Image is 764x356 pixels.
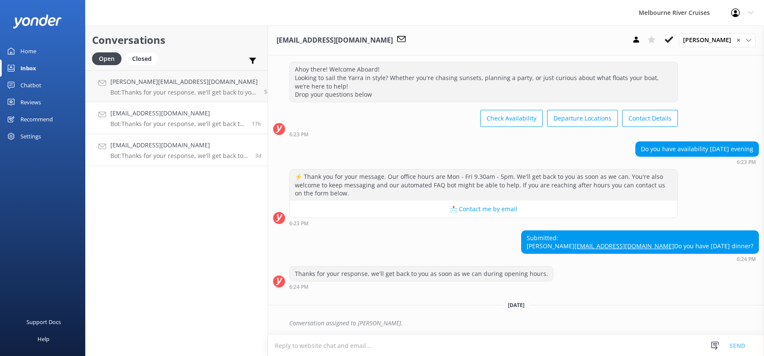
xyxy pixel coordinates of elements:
[110,77,258,86] h4: [PERSON_NAME][EMAIL_ADDRESS][DOMAIN_NAME]
[289,284,308,290] strong: 6:24 PM
[737,257,756,262] strong: 6:24 PM
[20,43,36,60] div: Home
[480,110,543,127] button: Check Availability
[26,313,61,330] div: Support Docs
[547,110,618,127] button: Departure Locations
[289,131,678,137] div: Sep 15 2025 06:23pm (UTC +10:00) Australia/Sydney
[20,128,41,145] div: Settings
[290,267,553,281] div: Thanks for your response, we'll get back to you as soon as we can during opening hours.
[277,35,393,46] h3: [EMAIL_ADDRESS][DOMAIN_NAME]
[110,89,258,96] p: Bot: Thanks for your response, we'll get back to you as soon as we can during opening hours.
[86,134,268,166] a: [EMAIL_ADDRESS][DOMAIN_NAME]Bot:Thanks for your response, we'll get back to you as soon as we can...
[683,35,736,45] span: [PERSON_NAME]
[110,152,249,160] p: Bot: Thanks for your response, we'll get back to you as soon as we can during opening hours.
[13,14,62,29] img: yonder-white-logo.png
[20,111,53,128] div: Recommend
[92,32,261,48] h2: Conversations
[290,201,678,218] button: 📩 Contact me by email
[289,132,308,137] strong: 6:23 PM
[37,330,49,347] div: Help
[110,109,245,118] h4: [EMAIL_ADDRESS][DOMAIN_NAME]
[110,141,249,150] h4: [EMAIL_ADDRESS][DOMAIN_NAME]
[522,231,758,253] div: Submitted: [PERSON_NAME] Do you have [DATE] dinner?
[86,102,268,134] a: [EMAIL_ADDRESS][DOMAIN_NAME]Bot:Thanks for your response, we'll get back to you as soon as we can...
[92,52,121,65] div: Open
[264,88,275,95] span: Sep 16 2025 11:10am (UTC +10:00) Australia/Sydney
[289,284,554,290] div: Sep 15 2025 06:24pm (UTC +10:00) Australia/Sydney
[20,94,41,111] div: Reviews
[273,316,759,330] div: 2025-09-16T01:11:08.469
[126,52,158,65] div: Closed
[255,152,261,159] span: Sep 12 2025 05:14pm (UTC +10:00) Australia/Sydney
[20,77,41,94] div: Chatbot
[736,36,741,44] span: ✕
[679,33,755,47] div: Assign User
[126,54,162,63] a: Closed
[290,62,678,101] div: Ahoy there! Welcome Aboard! Looking to sail the Yarra in style? Whether you're chasing sunsets, p...
[636,142,758,156] div: Do you have availability [DATE] evening
[20,60,36,77] div: Inbox
[252,120,261,127] span: Sep 15 2025 06:24pm (UTC +10:00) Australia/Sydney
[86,70,268,102] a: [PERSON_NAME][EMAIL_ADDRESS][DOMAIN_NAME]Bot:Thanks for your response, we'll get back to you as s...
[110,120,245,128] p: Bot: Thanks for your response, we'll get back to you as soon as we can during opening hours.
[622,110,678,127] button: Contact Details
[289,220,678,226] div: Sep 15 2025 06:23pm (UTC +10:00) Australia/Sydney
[289,221,308,226] strong: 6:23 PM
[737,160,756,165] strong: 6:23 PM
[290,169,678,201] div: ⚡ Thank you for your message. Our office hours are Mon - Fri 9.30am - 5pm. We'll get back to you ...
[92,54,126,63] a: Open
[635,159,759,165] div: Sep 15 2025 06:23pm (UTC +10:00) Australia/Sydney
[574,242,674,250] a: [EMAIL_ADDRESS][DOMAIN_NAME]
[521,256,759,262] div: Sep 15 2025 06:24pm (UTC +10:00) Australia/Sydney
[503,301,530,309] span: [DATE]
[289,316,759,330] div: Conversation assigned to [PERSON_NAME].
